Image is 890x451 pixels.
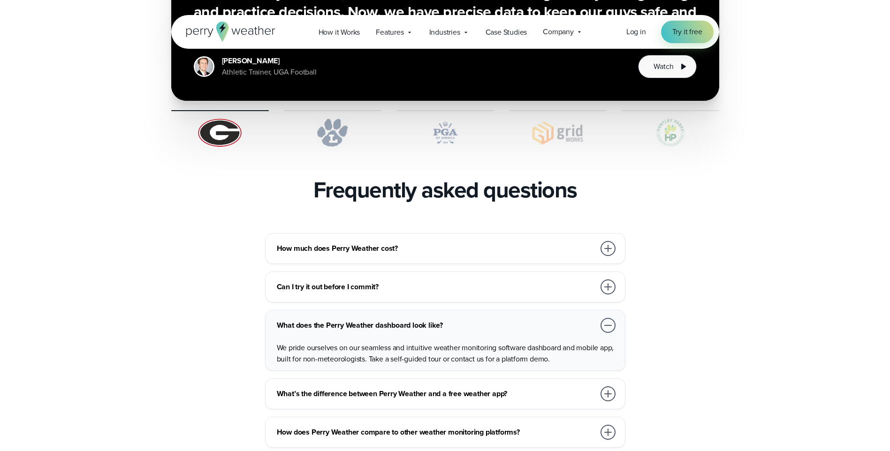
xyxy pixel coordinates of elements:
h2: Frequently asked questions [313,177,577,203]
h3: How does Perry Weather compare to other weather monitoring platforms? [277,427,595,438]
span: Case Studies [486,27,527,38]
h3: What does the Perry Weather dashboard look like? [277,320,595,331]
div: Athletic Trainer, UGA Football [222,67,317,78]
a: How it Works [311,23,368,42]
h3: Can I try it out before I commit? [277,281,595,293]
span: Watch [654,61,673,72]
span: How it Works [319,27,360,38]
img: PGA.svg [396,119,494,147]
span: Log in [626,26,646,37]
a: Log in [626,26,646,38]
span: Try it free [672,26,702,38]
span: Company [543,26,574,38]
img: Gridworks.svg [509,119,607,147]
p: We pride ourselves on our seamless and intuitive weather monitoring software dashboard and mobile... [277,342,617,365]
div: [PERSON_NAME] [222,55,317,67]
button: Watch [638,55,696,78]
span: Features [376,27,403,38]
h3: What’s the difference between Perry Weather and a free weather app? [277,388,595,399]
span: Industries [429,27,460,38]
a: Case Studies [478,23,535,42]
a: Try it free [661,21,714,43]
h3: How much does Perry Weather cost? [277,243,595,254]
